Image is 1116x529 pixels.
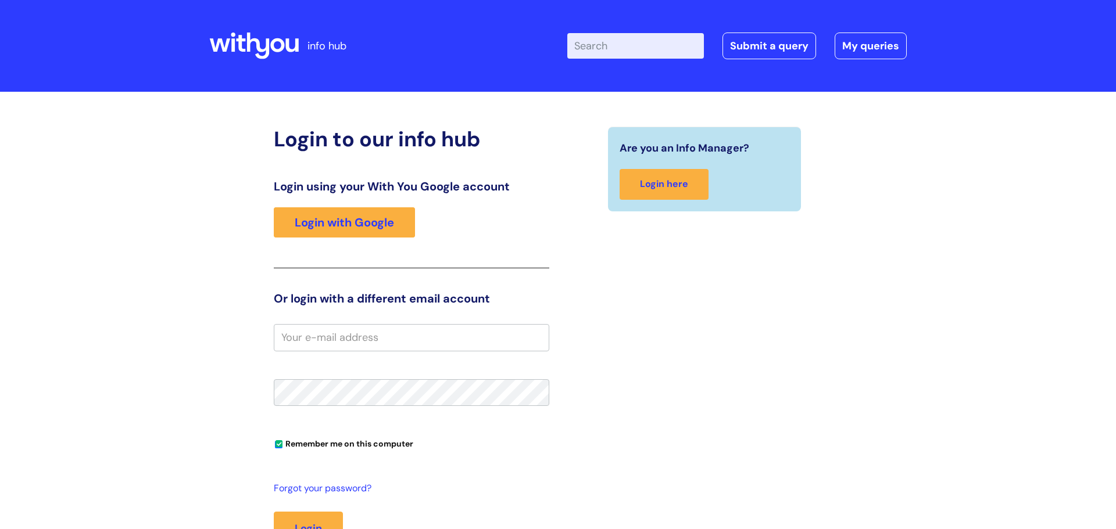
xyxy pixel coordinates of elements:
input: Remember me on this computer [275,441,282,448]
h2: Login to our info hub [274,127,549,152]
a: Submit a query [722,33,816,59]
a: Login with Google [274,207,415,237]
label: Remember me on this computer [274,436,413,449]
h3: Login using your With You Google account [274,179,549,193]
div: You can uncheck this option if you're logging in from a shared device [274,434,549,452]
p: info hub [307,37,346,55]
a: Forgot your password? [274,480,543,497]
input: Your e-mail address [274,324,549,351]
input: Search [567,33,704,59]
a: My queries [835,33,907,59]
h3: Or login with a different email account [274,292,549,305]
a: Login here [620,169,709,200]
span: Are you an Info Manager? [620,139,749,157]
